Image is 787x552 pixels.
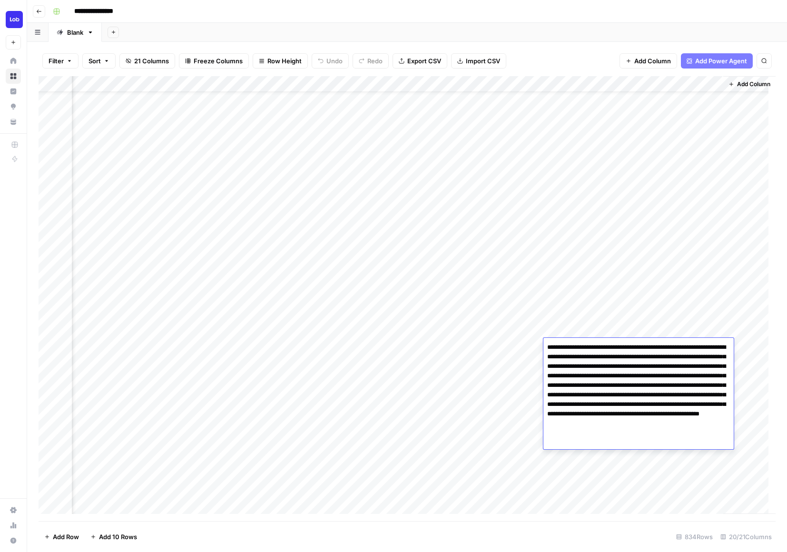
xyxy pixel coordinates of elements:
span: Add Column [737,80,770,89]
span: Export CSV [407,56,441,66]
span: Row Height [267,56,302,66]
button: Add Power Agent [681,53,753,69]
span: Freeze Columns [194,56,243,66]
a: Your Data [6,114,21,129]
a: Home [6,53,21,69]
span: Redo [367,56,383,66]
a: Settings [6,503,21,518]
span: Add Row [53,532,79,542]
button: 21 Columns [119,53,175,69]
img: Lob Logo [6,11,23,28]
button: Workspace: Lob [6,8,21,31]
button: Add Column [620,53,677,69]
div: 20/21 Columns [717,529,776,544]
button: Import CSV [451,53,506,69]
div: Blank [67,28,83,37]
button: Add 10 Rows [85,529,143,544]
span: Add 10 Rows [99,532,137,542]
span: Add Column [634,56,671,66]
a: Usage [6,518,21,533]
button: Add Column [725,78,774,90]
button: Filter [42,53,79,69]
a: Browse [6,69,21,84]
button: Export CSV [393,53,447,69]
a: Blank [49,23,102,42]
span: Sort [89,56,101,66]
span: Filter [49,56,64,66]
a: Insights [6,84,21,99]
button: Freeze Columns [179,53,249,69]
button: Row Height [253,53,308,69]
button: Undo [312,53,349,69]
button: Sort [82,53,116,69]
span: Undo [326,56,343,66]
button: Add Row [39,529,85,544]
a: Opportunities [6,99,21,114]
span: Import CSV [466,56,500,66]
span: 21 Columns [134,56,169,66]
button: Help + Support [6,533,21,548]
button: Redo [353,53,389,69]
div: 834 Rows [672,529,717,544]
span: Add Power Agent [695,56,747,66]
